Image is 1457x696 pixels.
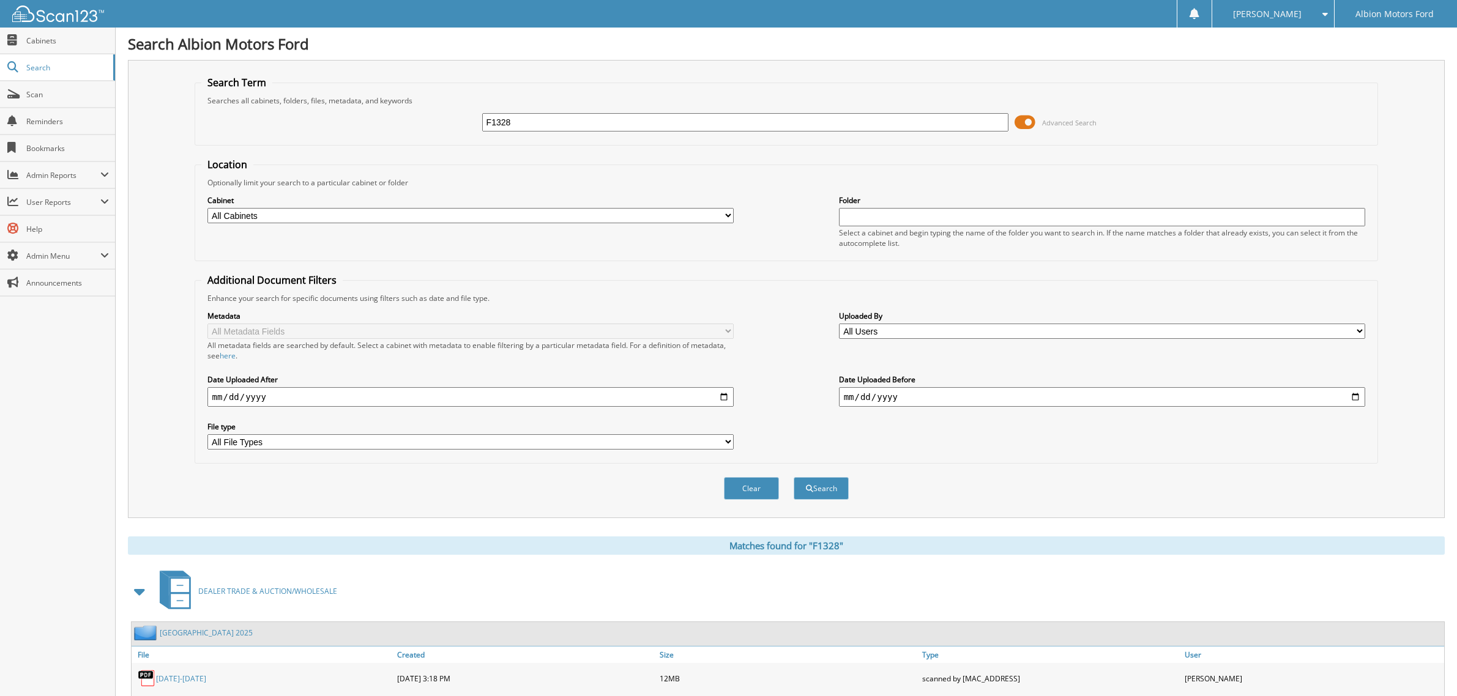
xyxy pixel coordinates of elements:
span: Scan [26,89,109,100]
div: All metadata fields are searched by default. Select a cabinet with metadata to enable filtering b... [207,340,734,361]
label: Date Uploaded Before [839,374,1366,385]
span: Bookmarks [26,143,109,154]
input: start [207,387,734,407]
div: 12MB [657,666,919,690]
a: [GEOGRAPHIC_DATA] 2025 [160,628,253,638]
div: [PERSON_NAME] [1182,666,1444,690]
a: Size [657,646,919,663]
img: PDF.png [138,669,156,687]
label: Date Uploaded After [207,374,734,385]
div: Matches found for "F1328" [128,536,1445,555]
h1: Search Albion Motors Ford [128,34,1445,54]
label: Cabinet [207,195,734,205]
span: Reminders [26,116,109,127]
img: scan123-logo-white.svg [12,6,104,22]
a: Type [919,646,1182,663]
a: User [1182,646,1444,663]
span: DEALER TRADE & AUCTION/WHOLESALE [198,586,337,596]
div: Enhance your search for specific documents using filters such as date and file type. [201,293,1372,303]
a: DEALER TRADE & AUCTION/WHOLESALE [152,567,337,615]
label: Folder [839,195,1366,205]
span: Cabinets [26,35,109,46]
a: File [132,646,394,663]
legend: Location [201,158,253,171]
span: Advanced Search [1042,118,1097,127]
span: Search [26,62,107,73]
span: Albion Motors Ford [1355,10,1434,18]
a: [DATE]-[DATE] [156,673,206,684]
a: here [220,350,236,361]
button: Clear [724,477,779,500]
div: Searches all cabinets, folders, files, metadata, and keywords [201,95,1372,106]
span: Admin Reports [26,170,100,180]
span: User Reports [26,197,100,207]
div: Select a cabinet and begin typing the name of the folder you want to search in. If the name match... [839,228,1366,248]
img: folder2.png [134,625,160,640]
a: Created [394,646,657,663]
span: Help [26,224,109,234]
legend: Search Term [201,76,272,89]
label: Uploaded By [839,311,1366,321]
input: end [839,387,1366,407]
span: Announcements [26,278,109,288]
label: File type [207,421,734,432]
span: Admin Menu [26,251,100,261]
button: Search [794,477,849,500]
div: [DATE] 3:18 PM [394,666,657,690]
label: Metadata [207,311,734,321]
div: scanned by [MAC_ADDRESS] [919,666,1182,690]
legend: Additional Document Filters [201,273,343,287]
div: Optionally limit your search to a particular cabinet or folder [201,177,1372,188]
span: [PERSON_NAME] [1233,10,1302,18]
